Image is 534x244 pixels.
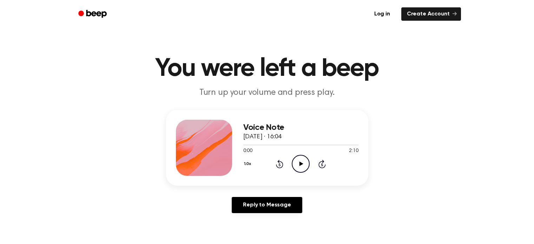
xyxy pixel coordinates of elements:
span: 0:00 [243,147,252,155]
a: Log in [367,6,397,22]
h1: You were left a beep [87,56,447,81]
h3: Voice Note [243,123,358,132]
p: Turn up your volume and press play. [132,87,402,99]
a: Reply to Message [232,197,302,213]
a: Create Account [401,7,461,21]
span: [DATE] · 16:04 [243,134,282,140]
button: 1.0x [243,158,254,170]
span: 2:10 [349,147,358,155]
a: Beep [73,7,113,21]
